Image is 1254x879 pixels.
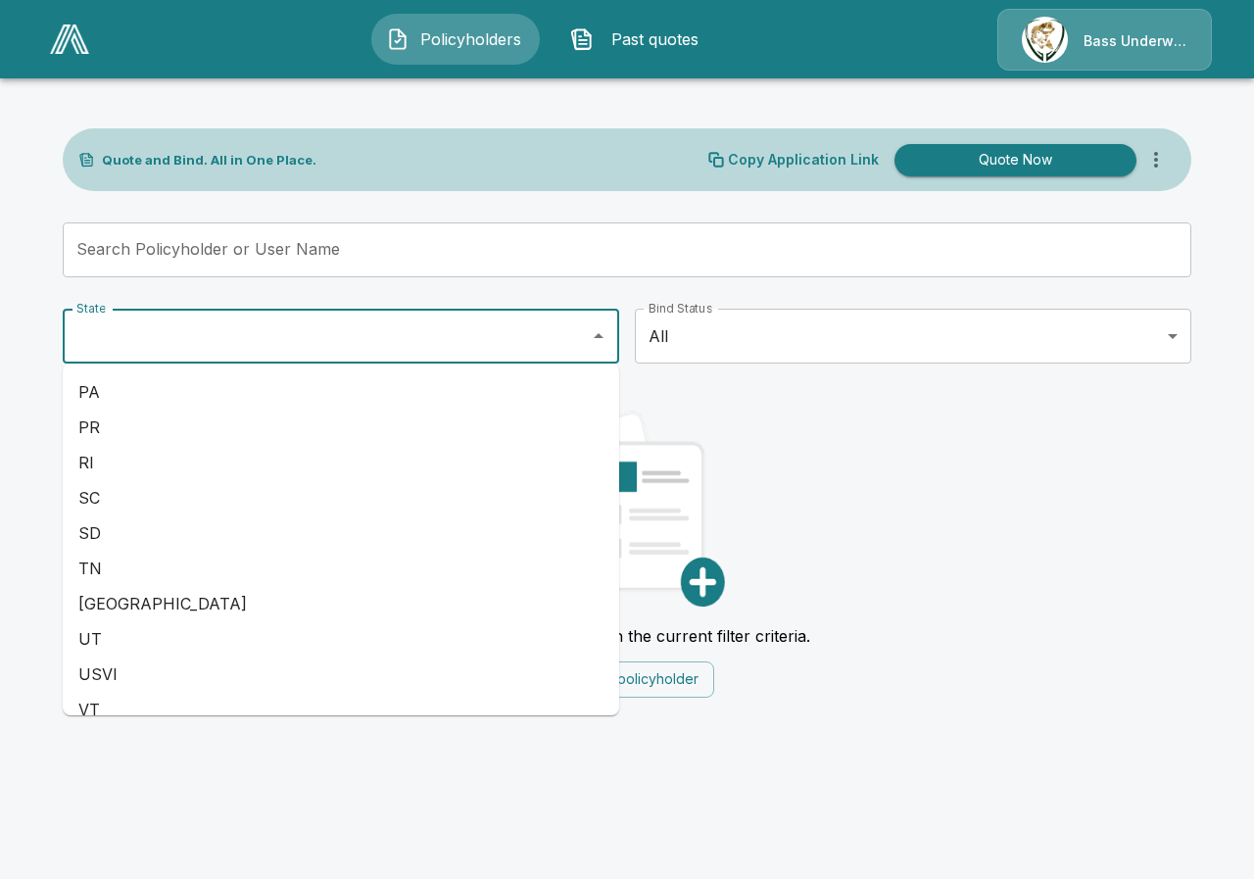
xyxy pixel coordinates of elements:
button: Close [585,322,612,350]
a: Quote Now [887,144,1136,176]
p: No policyholders match the current filter criteria. [445,626,810,646]
li: [GEOGRAPHIC_DATA] [63,586,619,621]
label: State [76,300,105,317]
li: RI [63,445,619,480]
img: AA Logo [50,24,89,54]
li: PA [63,374,619,410]
li: TN [63,551,619,586]
button: Past quotes IconPast quotes [555,14,724,65]
img: Past quotes Icon [570,27,594,51]
button: more [1136,140,1176,179]
img: Policyholders Icon [386,27,410,51]
a: Add new policyholder [540,668,714,688]
li: VT [63,692,619,727]
span: Policyholders [417,27,525,51]
button: Add new policyholder [540,661,714,698]
span: Past quotes [602,27,709,51]
button: Policyholders IconPolicyholders [371,14,540,65]
div: All [635,309,1191,364]
li: UT [63,621,619,657]
label: Bind Status [649,300,712,317]
button: Quote Now [894,144,1136,176]
li: SC [63,480,619,515]
li: SD [63,515,619,551]
li: PR [63,410,619,445]
p: Quote and Bind. All in One Place. [102,154,316,167]
li: USVI [63,657,619,692]
p: Copy Application Link [728,153,879,167]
